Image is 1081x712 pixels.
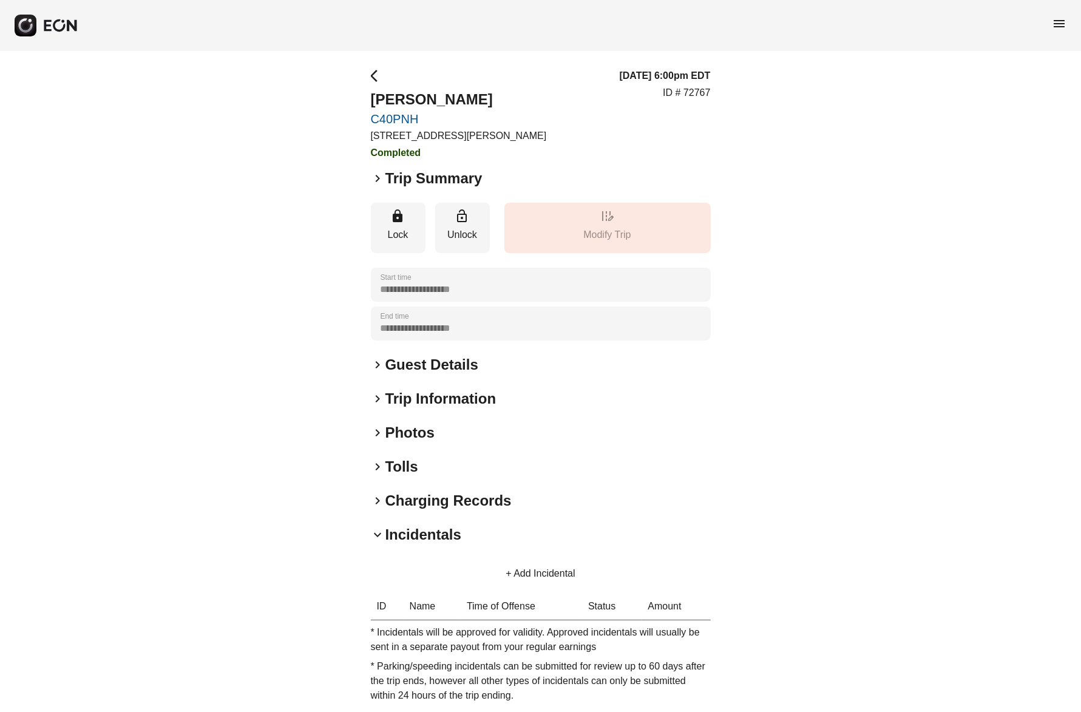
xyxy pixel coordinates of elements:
[371,112,547,126] a: C40PNH
[371,69,385,83] span: arrow_back_ios
[371,90,547,109] h2: [PERSON_NAME]
[371,129,547,143] p: [STREET_ADDRESS][PERSON_NAME]
[371,171,385,186] span: keyboard_arrow_right
[461,593,582,620] th: Time of Offense
[371,459,385,474] span: keyboard_arrow_right
[371,392,385,406] span: keyboard_arrow_right
[371,203,425,253] button: Lock
[404,593,461,620] th: Name
[435,203,490,253] button: Unlock
[1052,16,1066,31] span: menu
[620,69,711,83] h3: [DATE] 6:00pm EDT
[371,527,385,542] span: keyboard_arrow_down
[391,209,405,223] span: lock
[455,209,470,223] span: lock_open
[582,593,642,620] th: Status
[385,423,435,442] h2: Photos
[385,389,496,409] h2: Trip Information
[385,169,483,188] h2: Trip Summary
[371,659,711,703] p: * Parking/speeding incidentals can be submitted for review up to 60 days after the trip ends, how...
[371,358,385,372] span: keyboard_arrow_right
[371,426,385,440] span: keyboard_arrow_right
[441,228,484,242] p: Unlock
[385,457,418,476] h2: Tolls
[385,491,512,510] h2: Charging Records
[663,86,710,100] p: ID # 72767
[385,355,478,375] h2: Guest Details
[371,146,547,160] h3: Completed
[371,593,404,620] th: ID
[385,525,461,544] h2: Incidentals
[491,559,589,588] button: + Add Incidental
[371,625,711,654] p: * Incidentals will be approved for validity. Approved incidentals will usually be sent in a separ...
[371,493,385,508] span: keyboard_arrow_right
[642,593,710,620] th: Amount
[377,228,419,242] p: Lock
